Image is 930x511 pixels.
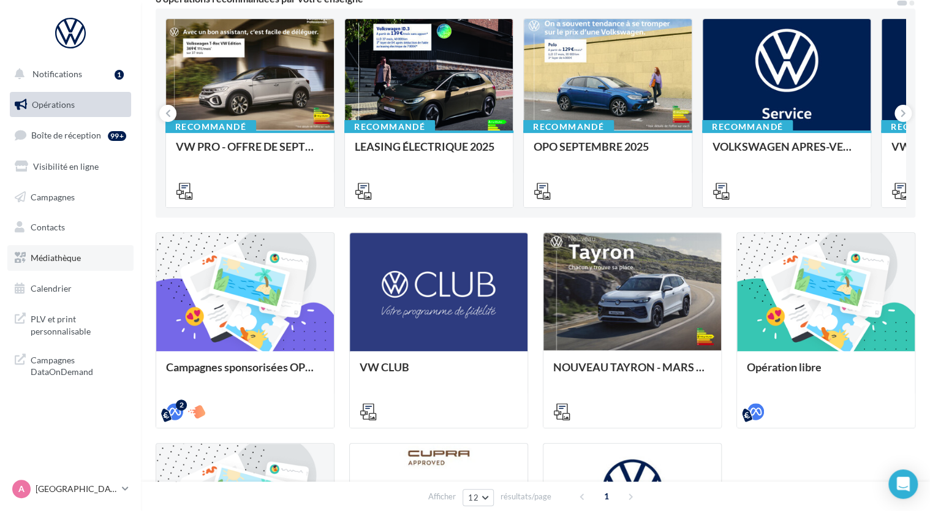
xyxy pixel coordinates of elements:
span: Calendrier [31,283,72,293]
span: Médiathèque [31,252,81,263]
span: Campagnes [31,191,75,202]
div: VW PRO - OFFRE DE SEPTEMBRE 25 [176,140,324,165]
div: OPO SEPTEMBRE 2025 [534,140,682,165]
span: Afficher [428,491,456,502]
span: Opérations [32,99,75,110]
div: Recommandé [344,120,435,134]
div: Recommandé [702,120,793,134]
span: A [18,483,25,495]
button: Notifications 1 [7,61,129,87]
a: Campagnes [7,184,134,210]
a: PLV et print personnalisable [7,306,134,342]
a: Boîte de réception99+ [7,122,134,148]
p: [GEOGRAPHIC_DATA] [36,483,117,495]
button: 12 [463,489,494,506]
div: VOLKSWAGEN APRES-VENTE [713,140,861,165]
div: 99+ [108,131,126,141]
a: Contacts [7,214,134,240]
a: Campagnes DataOnDemand [7,347,134,383]
div: Opération libre [747,361,905,385]
span: 1 [597,486,616,506]
div: Open Intercom Messenger [888,469,918,499]
a: Visibilité en ligne [7,154,134,180]
span: Notifications [32,69,82,79]
a: A [GEOGRAPHIC_DATA] [10,477,131,501]
span: Visibilité en ligne [33,161,99,172]
span: résultats/page [501,491,551,502]
div: NOUVEAU TAYRON - MARS 2025 [553,361,711,385]
span: PLV et print personnalisable [31,311,126,337]
div: LEASING ÉLECTRIQUE 2025 [355,140,503,165]
a: Opérations [7,92,134,118]
div: Recommandé [523,120,614,134]
span: Boîte de réception [31,130,101,140]
div: 2 [176,399,187,411]
span: Campagnes DataOnDemand [31,352,126,378]
div: Recommandé [165,120,256,134]
div: 1 [115,70,124,80]
div: VW CLUB [360,361,518,385]
a: Calendrier [7,276,134,301]
span: 12 [468,493,478,502]
span: Contacts [31,222,65,232]
div: Campagnes sponsorisées OPO Septembre [166,361,324,385]
a: Médiathèque [7,245,134,271]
